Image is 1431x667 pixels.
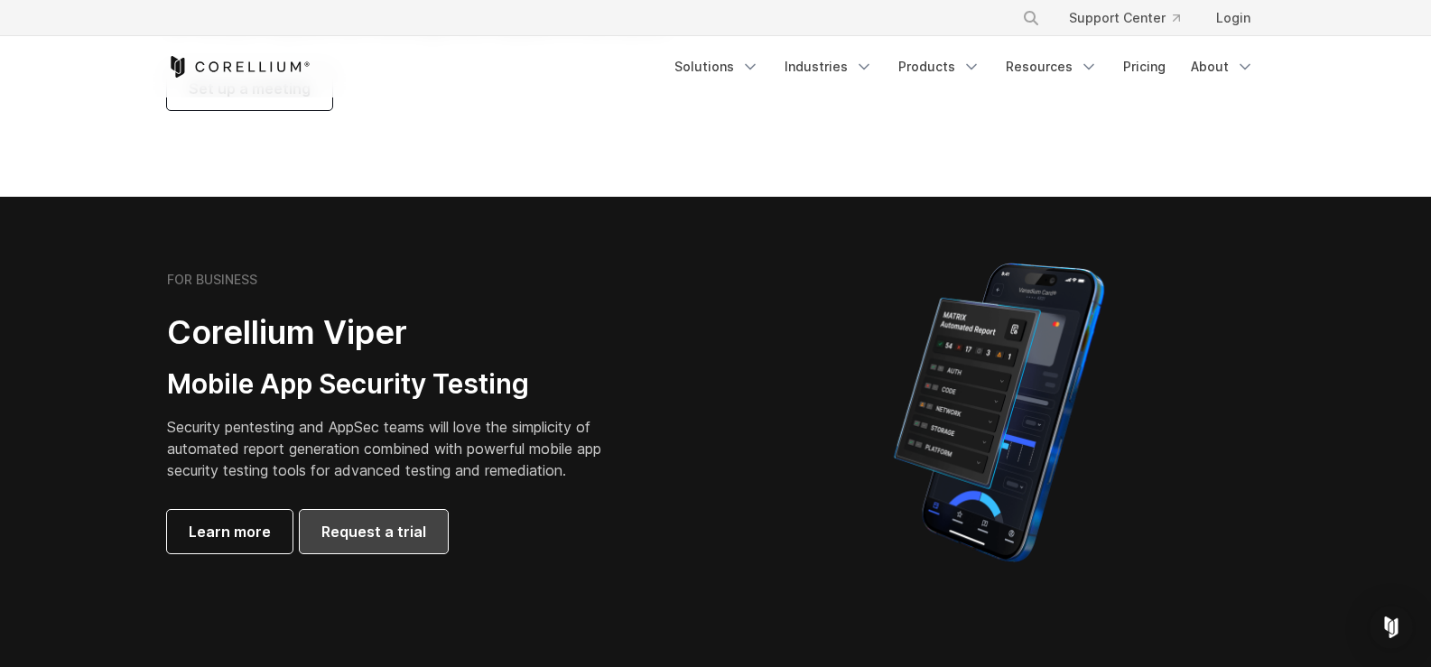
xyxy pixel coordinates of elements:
div: Open Intercom Messenger [1370,606,1413,649]
a: Solutions [664,51,770,83]
button: Search [1015,2,1047,34]
span: Learn more [189,521,271,542]
a: Login [1202,2,1265,34]
h6: FOR BUSINESS [167,272,257,288]
h2: Corellium Viper [167,312,629,353]
div: Navigation Menu [664,51,1265,83]
p: Security pentesting and AppSec teams will love the simplicity of automated report generation comb... [167,416,629,481]
a: Learn more [167,510,293,553]
div: Navigation Menu [1000,2,1265,34]
a: About [1180,51,1265,83]
a: Support Center [1055,2,1194,34]
a: Corellium Home [167,56,311,78]
a: Request a trial [300,510,448,553]
a: Products [887,51,991,83]
span: Request a trial [321,521,426,542]
a: Industries [774,51,884,83]
a: Pricing [1112,51,1176,83]
a: Resources [995,51,1109,83]
img: Corellium MATRIX automated report on iPhone showing app vulnerability test results across securit... [863,255,1135,570]
h3: Mobile App Security Testing [167,367,629,402]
